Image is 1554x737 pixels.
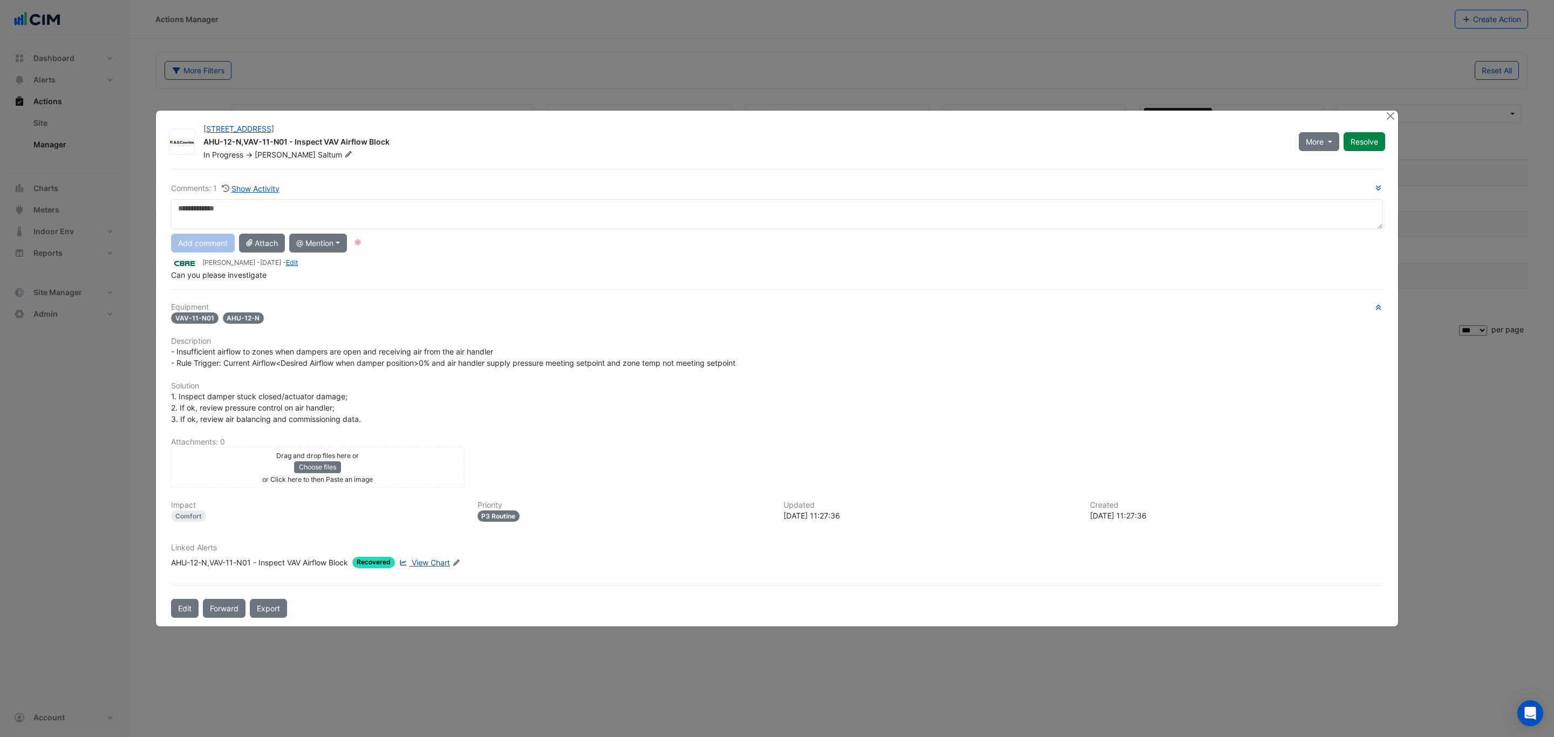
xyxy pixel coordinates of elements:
div: [DATE] 11:27:36 [1090,510,1383,521]
button: Attach [239,234,285,253]
button: Choose files [294,461,341,473]
h6: Solution [171,381,1383,391]
button: @ Mention [289,234,347,253]
small: Drag and drop files here or [276,452,359,460]
div: [DATE] 11:27:36 [783,510,1077,521]
button: Close [1385,111,1396,122]
img: CBRE Charter Hall [171,257,198,269]
h6: Priority [478,501,771,510]
a: View Chart [397,557,450,568]
img: AG Coombs [169,137,194,148]
div: P3 Routine [478,510,520,522]
fa-icon: Edit Linked Alerts [452,559,460,567]
span: - Insufficient airflow to zones when dampers are open and receiving air from the air handler - Ru... [171,347,735,367]
span: More [1306,136,1324,147]
div: AHU-12-N,VAV-11-N01 - Inspect VAV Airflow Block [171,557,348,568]
button: Forward [203,599,246,618]
span: AHU-12-N [223,312,264,324]
a: Edit [286,258,298,267]
small: [PERSON_NAME] - - [202,258,298,268]
h6: Impact [171,501,465,510]
span: 1. Inspect damper stuck closed/actuator damage; 2. If ok, review pressure control on air handler;... [171,392,361,424]
span: VAV-11-N01 [171,312,219,324]
span: [PERSON_NAME] [255,150,316,159]
div: Comments: 1 [171,182,280,195]
button: Resolve [1344,132,1385,151]
button: More [1299,132,1339,151]
h6: Linked Alerts [171,543,1383,552]
button: Edit [171,599,199,618]
h6: Attachments: 0 [171,438,1383,447]
div: AHU-12-N,VAV-11-N01 - Inspect VAV Airflow Block [203,137,1286,149]
span: Saltum [318,149,355,160]
div: Tooltip anchor [353,237,363,247]
button: Show Activity [221,182,280,195]
a: Export [250,599,287,618]
div: Comfort [171,510,206,522]
span: Can you please investigate [171,270,267,279]
div: Open Intercom Messenger [1517,700,1543,726]
span: 2025-08-13 11:27:36 [260,258,281,267]
span: In Progress [203,150,243,159]
a: [STREET_ADDRESS] [203,124,274,133]
h6: Description [171,337,1383,346]
h6: Equipment [171,303,1383,312]
span: -> [246,150,253,159]
span: Recovered [352,557,395,568]
span: View Chart [412,558,450,567]
h6: Created [1090,501,1383,510]
small: or Click here to then Paste an image [262,475,373,483]
h6: Updated [783,501,1077,510]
